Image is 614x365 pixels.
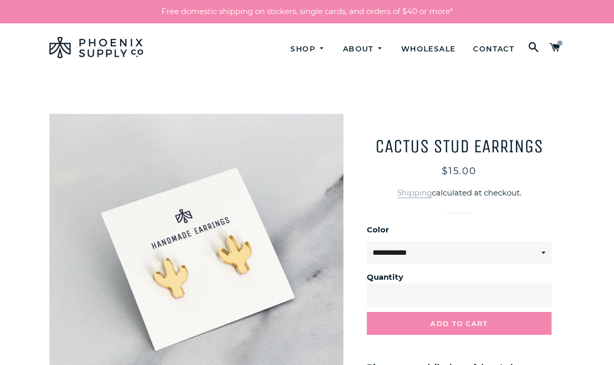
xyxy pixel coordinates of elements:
[393,35,464,63] a: Wholesale
[367,312,552,335] button: Add to Cart
[367,137,552,156] h1: Cactus Stud Earrings
[430,319,488,328] span: Add to Cart
[49,37,143,58] img: Phoenix Supply Co.
[442,165,477,177] span: $15.00
[367,224,552,237] label: Color
[283,35,333,63] a: Shop
[335,35,391,63] a: About
[367,187,552,200] div: calculated at checkout.
[367,271,546,284] label: Quantity
[465,35,522,63] a: Contact
[397,188,432,198] a: Shipping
